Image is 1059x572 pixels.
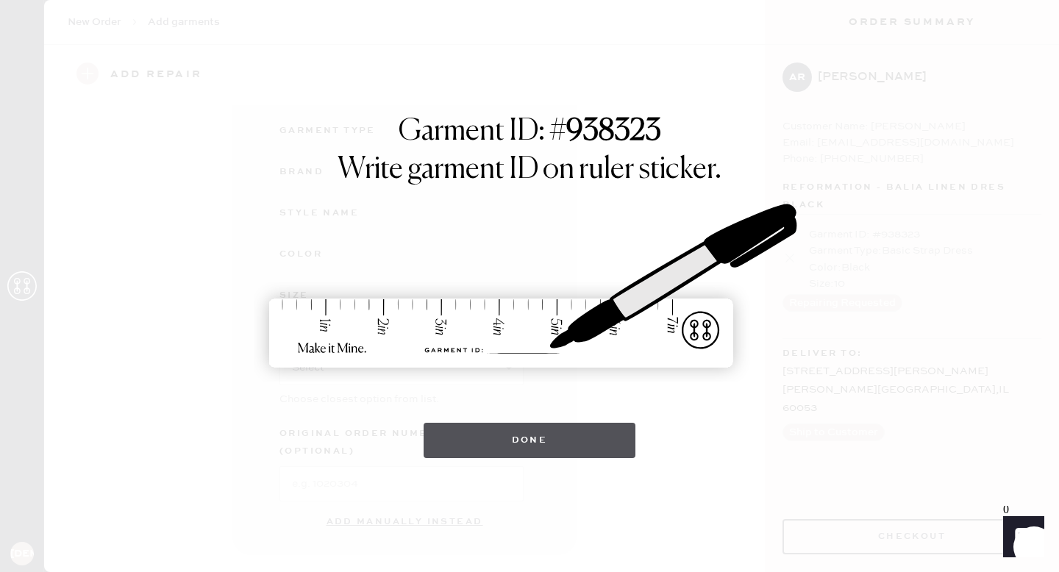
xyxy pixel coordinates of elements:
h1: Write garment ID on ruler sticker. [338,152,721,187]
iframe: Front Chat [989,506,1052,569]
h1: Garment ID: # [399,114,661,152]
img: ruler-sticker-sharpie.svg [254,165,805,408]
button: Done [424,423,636,458]
strong: 938323 [566,117,661,146]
